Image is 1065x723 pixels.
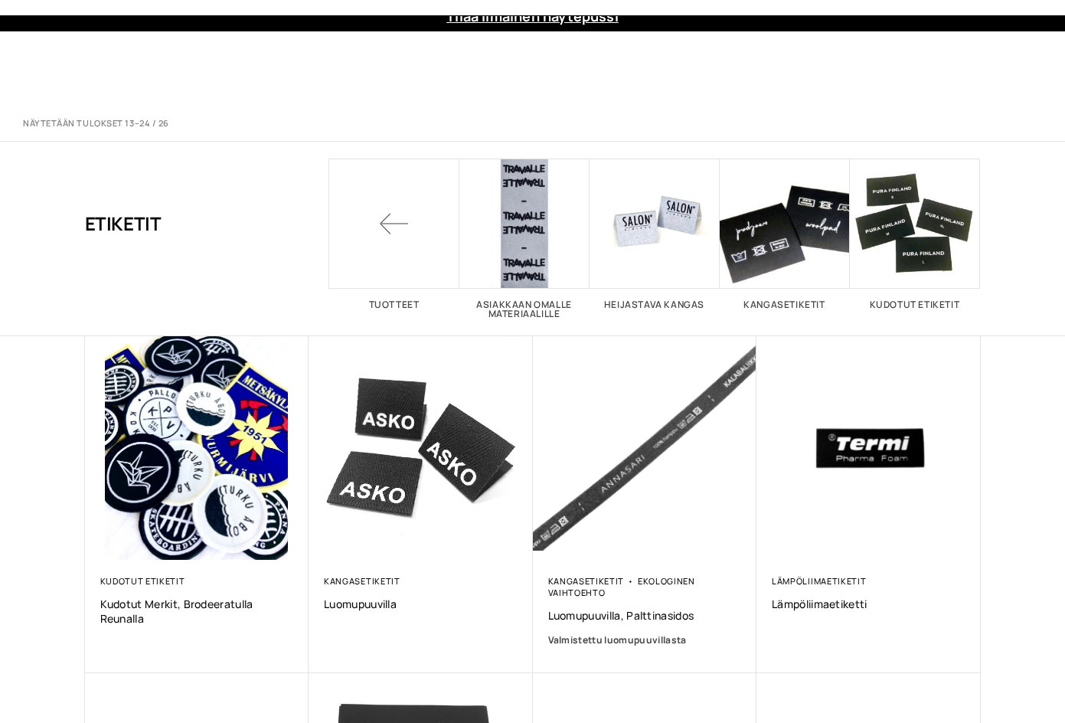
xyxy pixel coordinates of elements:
[850,159,980,309] a: Visit product category Kudotut etiketit
[548,575,625,587] a: Kangasetiketit
[548,608,742,623] a: Luomupuuvilla, palttinasidos
[772,575,866,587] a: Lämpöliimaetiketit
[590,300,720,309] h2: Heijastava kangas
[590,159,720,309] a: Visit product category Heijastava kangas
[329,159,459,309] a: Tuotteet
[100,597,294,626] a: Kudotut merkit, brodeeratulla reunalla
[85,159,162,289] h1: Etiketit
[548,633,687,646] span: Valmistettu luomupuuvillasta
[324,597,518,611] a: Luomupuuvilla
[772,597,965,611] a: Lämpöliimaetiketti
[720,300,850,309] h2: Kangasetiketit
[459,159,590,319] a: Visit product category Asiakkaan omalle materiaalille
[548,575,695,598] a: Ekologinen vaihtoehto
[548,633,742,648] a: Valmistettu luomupuuvillasta
[720,159,850,309] a: Visit product category Kangasetiketit
[850,300,980,309] h2: Kudotut etiketit
[324,575,400,587] a: Kangasetiketit
[459,300,590,319] h2: Asiakkaan omalle materiaalille
[329,300,459,309] h2: Tuotteet
[23,118,169,129] p: Näytetään tulokset 13–24 / 26
[100,575,185,587] a: Kudotut etiketit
